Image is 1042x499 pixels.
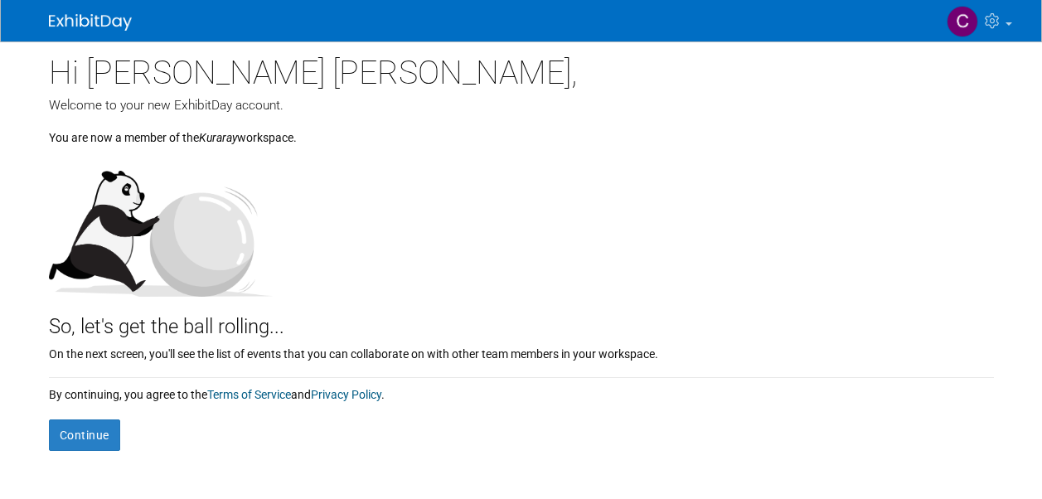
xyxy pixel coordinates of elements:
div: So, let's get the ball rolling... [49,297,994,342]
div: By continuing, you agree to the and . [49,378,994,403]
i: Kuraray [199,131,237,144]
button: Continue [49,419,120,451]
div: Hi [PERSON_NAME] [PERSON_NAME], [49,41,994,96]
div: On the next screen, you'll see the list of events that you can collaborate on with other team mem... [49,342,994,362]
a: Privacy Policy [311,388,381,401]
div: Welcome to your new ExhibitDay account. [49,96,994,114]
img: Let's get the ball rolling [49,154,273,297]
div: You are now a member of the workspace. [49,114,994,146]
a: Terms of Service [207,388,291,401]
img: CLAUDIA ELENA Fernandez [947,6,978,37]
img: ExhibitDay [49,14,132,31]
